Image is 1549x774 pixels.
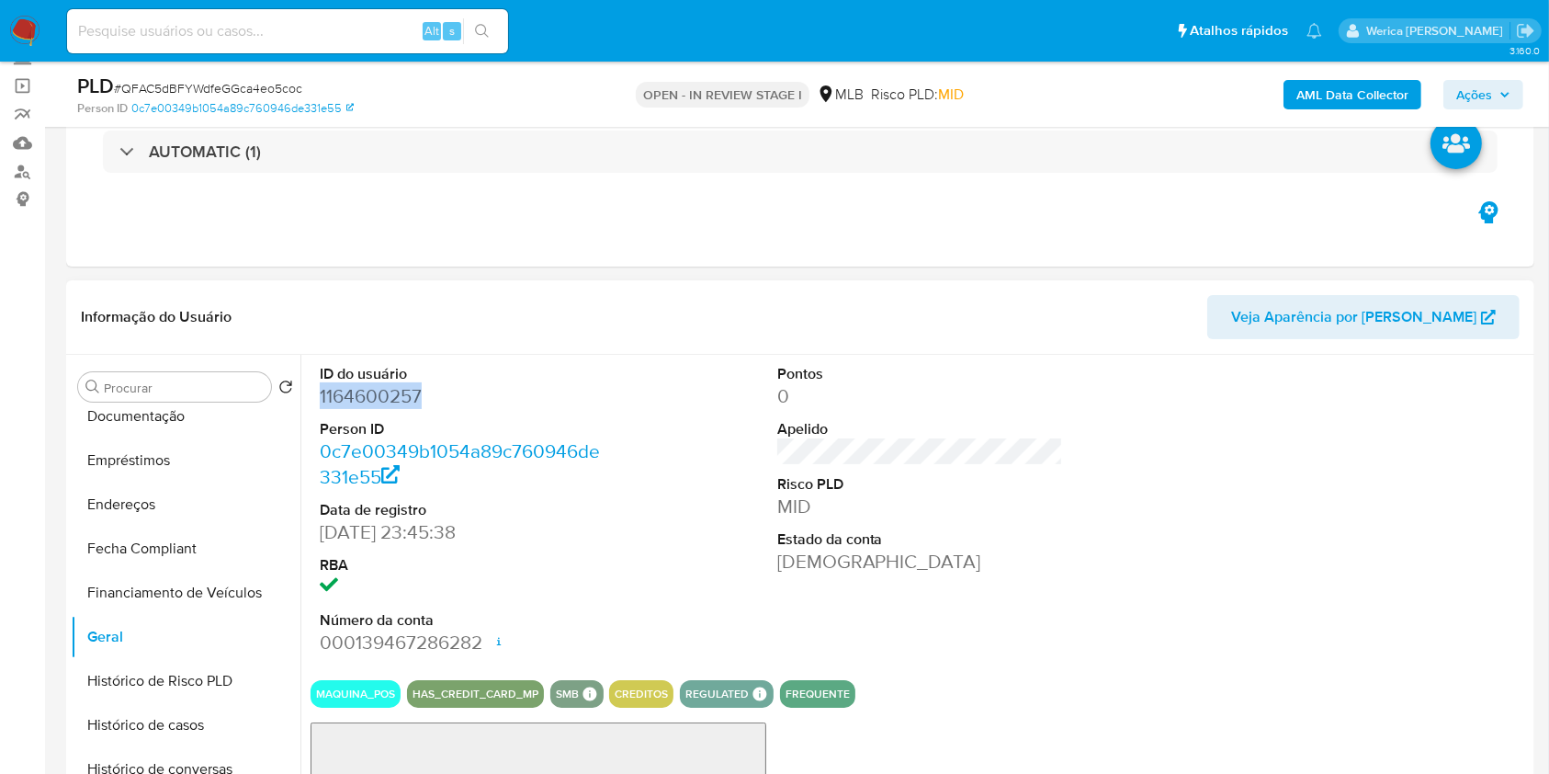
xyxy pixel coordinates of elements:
[424,22,439,40] span: Alt
[114,79,302,97] span: # QFAC5dBFYWdfeGGca4eo5coc
[1231,295,1476,339] span: Veja Aparência por [PERSON_NAME]
[71,659,300,703] button: Histórico de Risco PLD
[71,703,300,747] button: Histórico de casos
[71,571,300,615] button: Financiamento de Veículos
[320,610,606,631] dt: Número da conta
[67,19,508,43] input: Pesquise usuários ou casos...
[1516,21,1535,40] a: Sair
[1190,21,1288,40] span: Atalhos rápidos
[1366,22,1509,40] p: werica.jgaldencio@mercadolivre.com
[320,419,606,439] dt: Person ID
[104,380,264,396] input: Procurar
[1296,80,1408,109] b: AML Data Collector
[320,383,606,409] dd: 1164600257
[938,84,964,105] span: MID
[1443,80,1523,109] button: Ações
[320,519,606,545] dd: [DATE] 23:45:38
[71,394,300,438] button: Documentação
[77,100,128,117] b: Person ID
[449,22,455,40] span: s
[71,527,300,571] button: Fecha Compliant
[1306,23,1322,39] a: Notificações
[871,85,964,105] span: Risco PLD:
[81,308,232,326] h1: Informação do Usuário
[320,630,606,655] dd: 000139467286282
[777,549,1064,575] dd: [DEMOGRAPHIC_DATA]
[777,474,1064,495] dt: Risco PLD
[777,364,1064,384] dt: Pontos
[71,438,300,483] button: Empréstimos
[777,494,1064,519] dd: MID
[1509,43,1540,58] span: 3.160.0
[463,18,501,44] button: search-icon
[1456,80,1492,109] span: Ações
[1283,80,1421,109] button: AML Data Collector
[77,71,114,100] b: PLD
[278,380,293,400] button: Retornar ao pedido padrão
[320,555,606,575] dt: RBA
[636,82,809,108] p: OPEN - IN REVIEW STAGE I
[777,419,1064,439] dt: Apelido
[777,383,1064,409] dd: 0
[320,500,606,520] dt: Data de registro
[320,364,606,384] dt: ID do usuário
[85,380,100,394] button: Procurar
[131,100,354,117] a: 0c7e00349b1054a89c760946de331e55
[71,615,300,659] button: Geral
[1207,295,1520,339] button: Veja Aparência por [PERSON_NAME]
[777,529,1064,550] dt: Estado da conta
[71,483,300,527] button: Endereços
[103,131,1498,173] div: AUTOMATIC (1)
[817,85,864,105] div: MLB
[149,142,261,162] h3: AUTOMATIC (1)
[320,438,600,490] a: 0c7e00349b1054a89c760946de331e55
